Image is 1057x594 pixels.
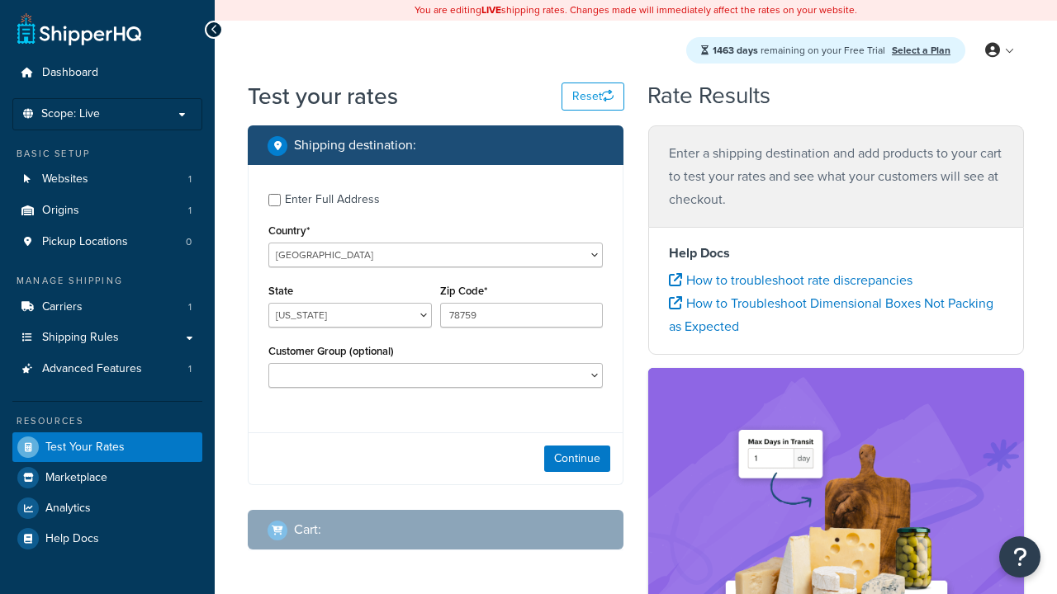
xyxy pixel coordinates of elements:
li: Pickup Locations [12,227,202,257]
a: Websites1 [12,164,202,195]
span: Help Docs [45,532,99,546]
h1: Test your rates [248,80,398,112]
label: Customer Group (optional) [268,345,394,357]
span: Carriers [42,300,83,314]
a: Carriers1 [12,292,202,323]
button: Reset [562,82,624,111]
button: Open Resource Center [999,536,1040,577]
span: Dashboard [42,66,98,80]
p: Enter a shipping destination and add products to your cart to test your rates and see what your c... [669,142,1003,211]
span: 1 [188,362,192,376]
a: Dashboard [12,58,202,88]
a: How to Troubleshoot Dimensional Boxes Not Packing as Expected [669,294,993,336]
h2: Cart : [294,522,321,537]
a: Pickup Locations0 [12,227,202,257]
a: Analytics [12,493,202,523]
span: remaining on your Free Trial [713,43,888,58]
label: Country* [268,224,310,237]
label: Zip Code* [440,285,487,297]
h2: Rate Results [647,83,770,109]
h4: Help Docs [669,243,1003,263]
button: Continue [544,445,610,472]
span: Shipping Rules [42,331,119,345]
a: Marketplace [12,463,202,493]
input: Enter Full Address [268,194,281,206]
li: Carriers [12,292,202,323]
h2: Shipping destination : [294,138,416,153]
li: Websites [12,164,202,195]
span: Marketplace [45,471,107,485]
a: How to troubleshoot rate discrepancies [669,271,912,290]
span: Test Your Rates [45,441,125,455]
strong: 1463 days [713,43,758,58]
span: Advanced Features [42,362,142,376]
div: Manage Shipping [12,274,202,288]
span: 1 [188,204,192,218]
div: Enter Full Address [285,188,380,211]
a: Advanced Features1 [12,354,202,384]
div: Basic Setup [12,147,202,161]
span: 0 [186,235,192,249]
li: Origins [12,196,202,226]
span: Pickup Locations [42,235,128,249]
span: 1 [188,300,192,314]
span: Origins [42,204,79,218]
label: State [268,285,293,297]
div: Resources [12,414,202,428]
a: Help Docs [12,524,202,554]
li: Advanced Features [12,354,202,384]
span: Websites [42,172,88,186]
a: Test Your Rates [12,432,202,462]
span: 1 [188,172,192,186]
span: Scope: Live [41,107,100,121]
a: Select a Plan [892,43,950,58]
span: Analytics [45,502,91,516]
a: Origins1 [12,196,202,226]
b: LIVE [481,2,501,17]
a: Shipping Rules [12,323,202,353]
